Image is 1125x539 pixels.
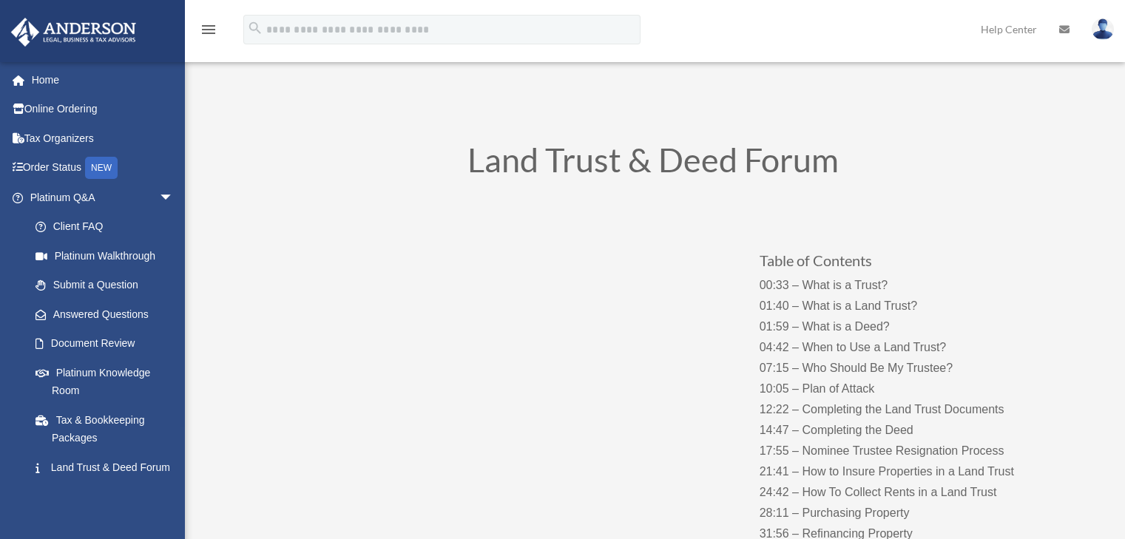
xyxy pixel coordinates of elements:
h3: Table of Contents [760,253,1052,275]
a: Land Trust & Deed Forum [21,452,189,482]
img: Anderson Advisors Platinum Portal [7,18,141,47]
a: Platinum Knowledge Room [21,358,196,405]
a: Home [10,65,196,95]
div: NEW [85,157,118,179]
i: menu [200,21,217,38]
a: Platinum Walkthrough [21,241,196,271]
a: Online Ordering [10,95,196,124]
a: Answered Questions [21,299,196,329]
a: menu [200,26,217,38]
a: Document Review [21,329,196,359]
a: Submit a Question [21,271,196,300]
span: arrow_drop_down [159,183,189,213]
i: search [247,20,263,36]
h1: Land Trust & Deed Forum [254,143,1053,184]
a: Order StatusNEW [10,153,196,183]
a: Tax Organizers [10,123,196,153]
a: Tax & Bookkeeping Packages [21,405,196,452]
a: Portal Feedback [21,482,196,512]
a: Platinum Q&Aarrow_drop_down [10,183,196,212]
a: Client FAQ [21,212,196,242]
img: User Pic [1092,18,1114,40]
